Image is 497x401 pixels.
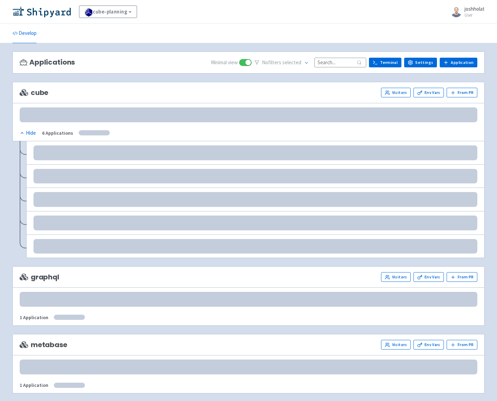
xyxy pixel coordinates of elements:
[413,88,444,97] a: Env Vars
[447,88,477,97] button: From PR
[314,58,366,67] input: Search...
[404,58,437,67] a: Settings
[20,129,36,137] div: Hide
[20,381,48,389] div: 1 Application
[447,340,477,350] button: From PR
[20,129,37,137] button: Hide
[42,129,73,137] div: 6 Applications
[12,24,37,43] a: Develop
[465,6,485,12] span: joshholat
[447,6,485,17] a: joshholat User
[282,59,301,66] span: selected
[381,272,411,282] a: Visitors
[369,58,401,67] a: Terminal
[20,58,75,66] h3: Applications
[20,273,59,281] span: graphql
[12,6,71,17] img: Shipyard logo
[413,272,444,282] a: Env Vars
[447,272,477,282] button: From PR
[79,6,137,18] a: cube-planning
[20,89,48,97] span: cube
[262,59,301,67] span: No filter s
[20,341,67,349] span: metabase
[381,340,411,350] a: Visitors
[211,59,238,67] span: Minimal view
[20,314,48,322] div: 1 Application
[413,340,444,350] a: Env Vars
[465,13,485,17] small: User
[440,58,477,67] a: Application
[381,88,411,97] a: Visitors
